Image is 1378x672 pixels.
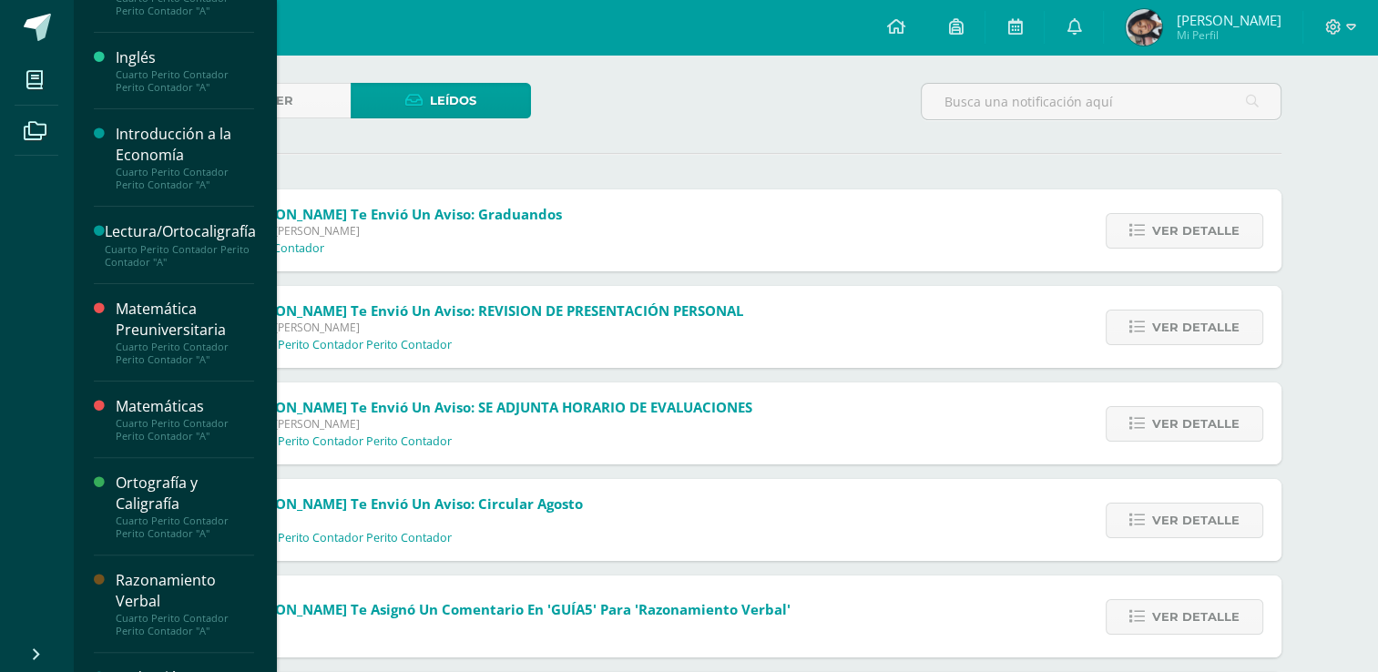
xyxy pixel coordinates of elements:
[236,84,293,117] span: Sin leer
[116,396,254,443] a: MatemáticasCuarto Perito Contador Perito Contador "A"
[116,473,254,540] a: Ortografía y CaligrafíaCuarto Perito Contador Perito Contador "A"
[239,513,583,528] span: [DATE]
[239,416,752,432] span: [DATE][PERSON_NAME]
[116,47,254,68] div: Inglés
[116,124,254,191] a: Introducción a la EconomíaCuarto Perito Contador Perito Contador "A"
[116,473,254,514] div: Ortografía y Caligrafía
[239,223,562,239] span: [DATE][PERSON_NAME]
[116,341,254,366] div: Cuarto Perito Contador Perito Contador "A"
[116,166,254,191] div: Cuarto Perito Contador Perito Contador "A"
[1152,600,1240,634] span: Ver detalle
[116,396,254,417] div: Matemáticas
[116,417,254,443] div: Cuarto Perito Contador Perito Contador "A"
[1176,27,1281,43] span: Mi Perfil
[239,320,743,335] span: [DATE][PERSON_NAME]
[105,243,256,269] div: Cuarto Perito Contador Perito Contador "A"
[351,83,531,118] a: Leídos
[239,494,583,513] span: [PERSON_NAME] te envió un aviso: circular agosto
[1176,11,1281,29] span: [PERSON_NAME]
[239,531,452,545] p: Cuarto Perito Contador Perito Contador
[116,68,254,94] div: Cuarto Perito Contador Perito Contador "A"
[116,514,254,540] div: Cuarto Perito Contador Perito Contador "A"
[430,84,476,117] span: Leídos
[1126,9,1162,46] img: 500d009893a11eccd98442c6afe40e1d.png
[239,618,791,634] span: [DATE]
[1152,311,1240,344] span: Ver detalle
[116,299,254,341] div: Matemática Preuniversitaria
[922,84,1281,119] input: Busca una notificación aquí
[116,47,254,94] a: InglésCuarto Perito Contador Perito Contador "A"
[116,570,254,612] div: Razonamiento Verbal
[116,299,254,366] a: Matemática PreuniversitariaCuarto Perito Contador Perito Contador "A"
[239,205,562,223] span: [PERSON_NAME] te envió un aviso: Graduandos
[116,570,254,637] a: Razonamiento VerbalCuarto Perito Contador Perito Contador "A"
[116,124,254,166] div: Introducción a la Economía
[105,221,256,268] a: Lectura/OrtocaligrafíaCuarto Perito Contador Perito Contador "A"
[239,434,452,449] p: Cuarto Perito Contador Perito Contador
[116,612,254,637] div: Cuarto Perito Contador Perito Contador "A"
[239,398,752,416] span: [PERSON_NAME] te envió un aviso: SE ADJUNTA HORARIO DE EVALUACIONES
[239,241,324,256] p: Perito Contador
[1152,214,1240,248] span: Ver detalle
[239,338,452,352] p: Cuarto Perito Contador Perito Contador
[1152,407,1240,441] span: Ver detalle
[239,600,791,618] span: [PERSON_NAME] te asignó un comentario en 'GUÍA5' para 'Razonamiento Verbal'
[1152,504,1240,537] span: Ver detalle
[105,221,256,242] div: Lectura/Ortocaligrafía
[239,301,743,320] span: [PERSON_NAME] te envió un aviso: REVISION DE PRESENTACIÓN PERSONAL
